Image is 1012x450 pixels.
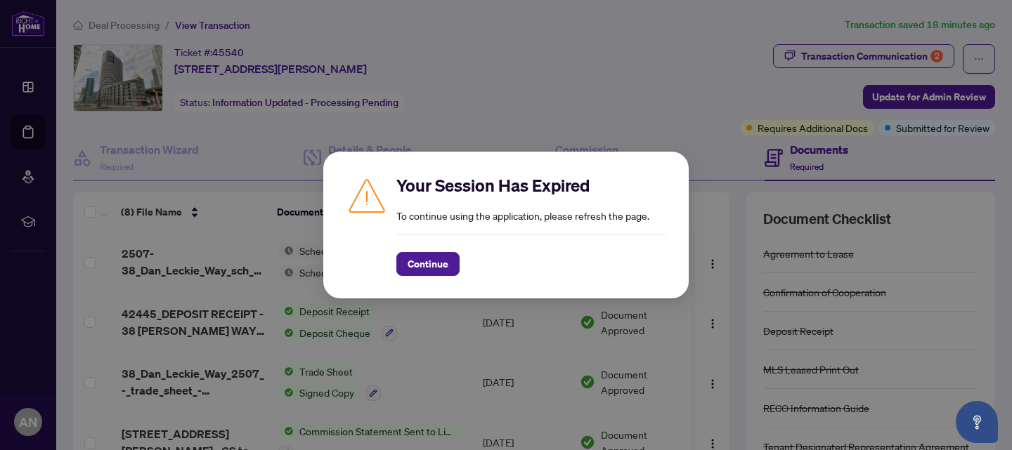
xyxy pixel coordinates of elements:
[408,253,448,275] span: Continue
[956,401,998,443] button: Open asap
[396,252,460,276] button: Continue
[396,174,666,197] h2: Your Session Has Expired
[346,174,388,216] img: Caution icon
[396,174,666,276] div: To continue using the application, please refresh the page.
